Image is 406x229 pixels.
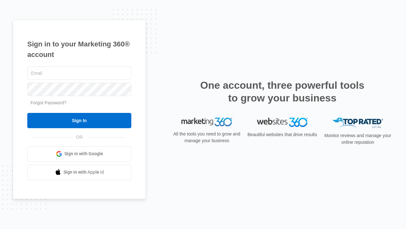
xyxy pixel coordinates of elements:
[247,131,318,138] p: Beautiful websites that drive results
[27,39,131,60] h1: Sign in to your Marketing 360® account
[30,100,67,105] a: Forgot Password?
[322,132,393,146] p: Monitor reviews and manage your online reputation
[27,165,131,180] a: Sign in with Apple Id
[63,169,104,176] span: Sign in with Apple Id
[257,118,308,127] img: Websites 360
[198,79,366,104] h2: One account, three powerful tools to grow your business
[27,66,131,80] input: Email
[64,150,103,157] span: Sign in with Google
[171,131,242,144] p: All the tools you need to grow and manage your business
[72,134,87,141] span: OR
[181,118,232,127] img: Marketing 360
[332,118,383,128] img: Top Rated Local
[27,146,131,162] a: Sign in with Google
[27,113,131,128] input: Sign In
